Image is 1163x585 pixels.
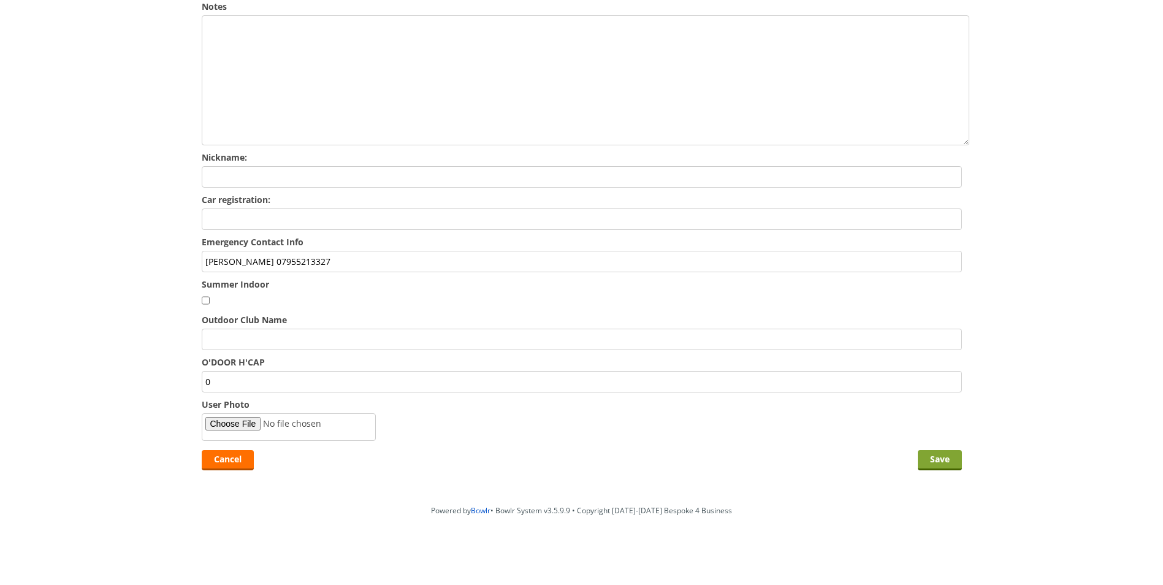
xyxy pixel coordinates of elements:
span: Powered by • Bowlr System v3.5.9.9 • Copyright [DATE]-[DATE] Bespoke 4 Business [431,505,732,516]
label: Notes [202,1,962,12]
label: Outdoor Club Name [202,314,962,326]
input: Save [918,450,962,470]
label: Summer Indoor [202,278,962,290]
label: Car registration: [202,194,962,205]
label: Nickname: [202,151,962,163]
a: Cancel [202,450,254,470]
label: O'DOOR H'CAP [202,356,962,368]
a: Bowlr [471,505,490,516]
label: Emergency Contact Info [202,236,962,248]
label: User Photo [202,399,962,410]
